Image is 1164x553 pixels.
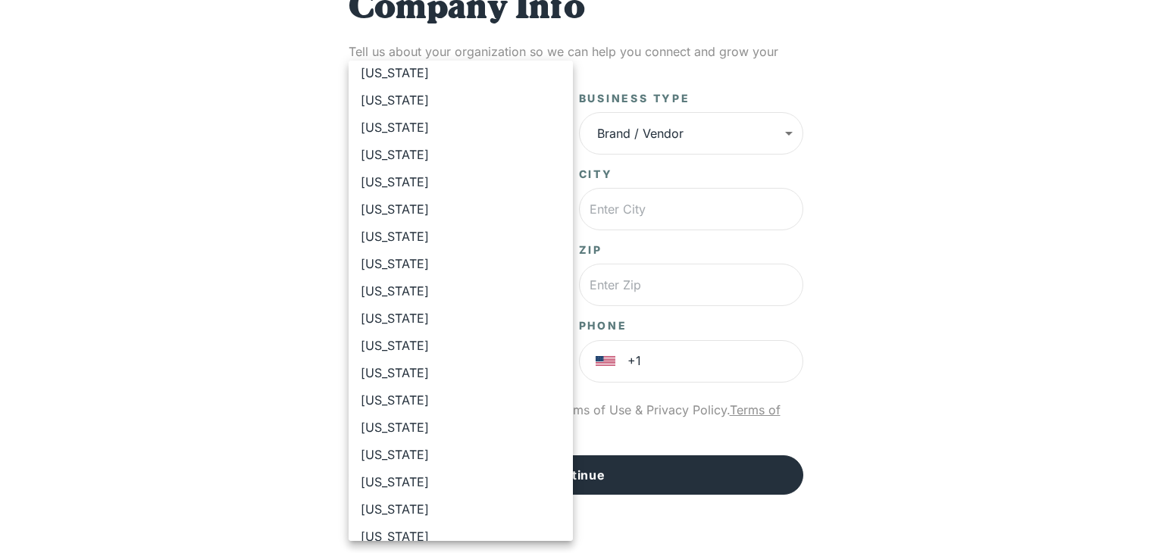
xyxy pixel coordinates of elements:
li: [US_STATE] [349,414,573,441]
li: [US_STATE] [349,468,573,495]
li: [US_STATE] [349,332,573,359]
li: [US_STATE] [349,495,573,523]
li: [US_STATE] [349,359,573,386]
li: [US_STATE] [349,441,573,468]
li: [US_STATE] [349,386,573,414]
li: [US_STATE] [349,223,573,250]
li: [US_STATE] [349,523,573,550]
li: [US_STATE] [349,59,573,86]
li: [US_STATE] [349,86,573,114]
li: [US_STATE] [349,250,573,277]
li: [US_STATE] [349,305,573,332]
li: [US_STATE] [349,277,573,305]
li: [US_STATE] [349,141,573,168]
li: [US_STATE] [349,195,573,223]
li: [US_STATE] [349,168,573,195]
li: [US_STATE] [349,114,573,141]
